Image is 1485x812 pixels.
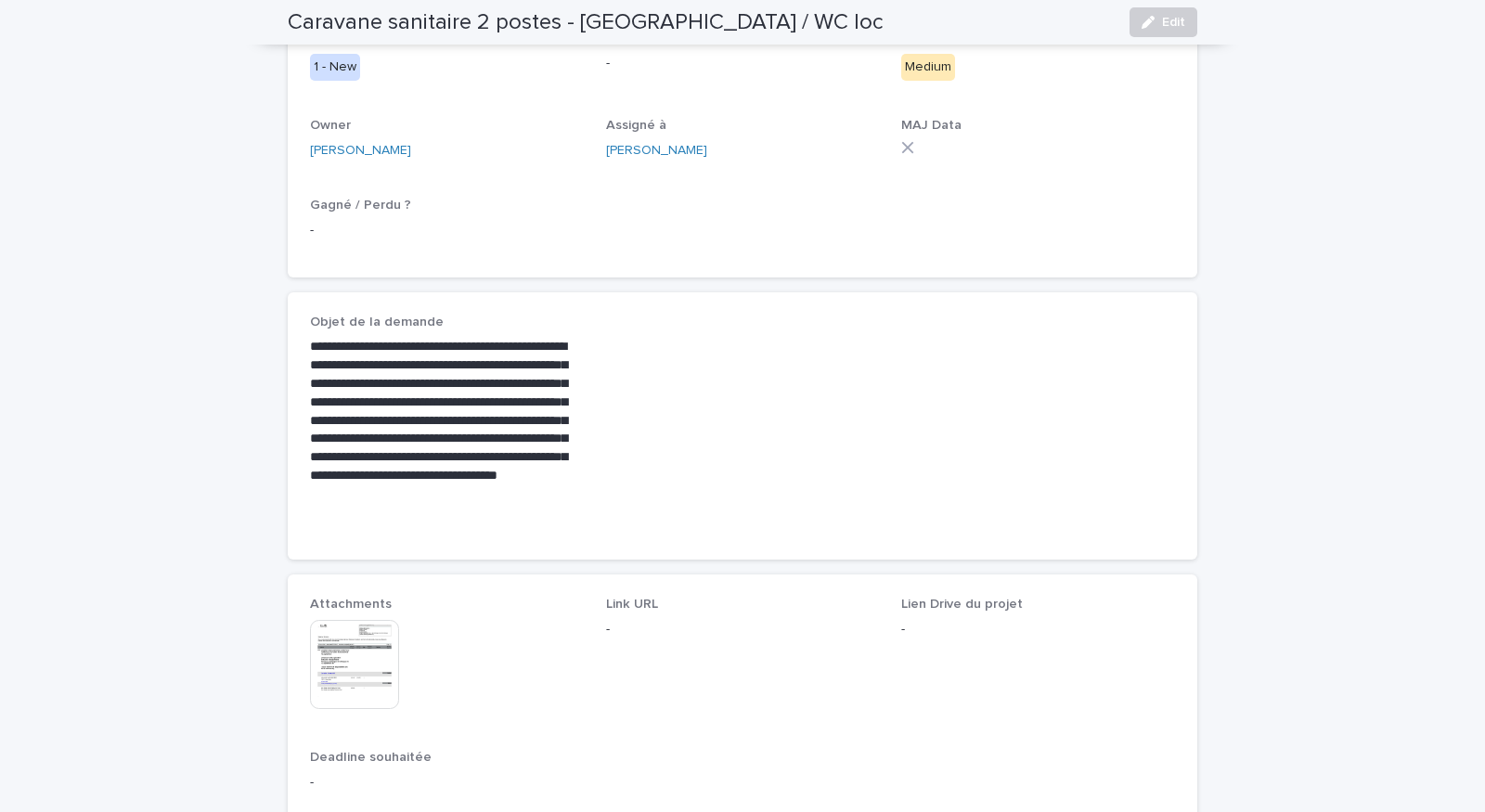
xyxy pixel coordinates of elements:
[606,598,658,611] span: Link URL
[606,141,707,161] a: [PERSON_NAME]
[606,620,880,639] p: -
[901,119,962,132] span: MAJ Data
[310,316,444,329] span: Objet de la demande
[288,9,884,36] h2: Caravane sanitaire 2 postes - [GEOGRAPHIC_DATA] / WC loc
[310,199,411,212] span: Gagné / Perdu ?
[901,620,1175,639] p: -
[310,221,584,240] p: -
[310,773,1175,793] p: -
[310,598,392,611] span: Attachments
[901,54,955,81] div: Medium
[310,141,411,161] a: [PERSON_NAME]
[1162,16,1185,29] span: Edit
[901,598,1023,611] span: Lien Drive du projet
[310,119,351,132] span: Owner
[310,751,432,764] span: Deadline souhaitée
[310,54,360,81] div: 1 - New
[606,54,880,73] p: -
[1130,7,1197,37] button: Edit
[606,119,666,132] span: Assigné à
